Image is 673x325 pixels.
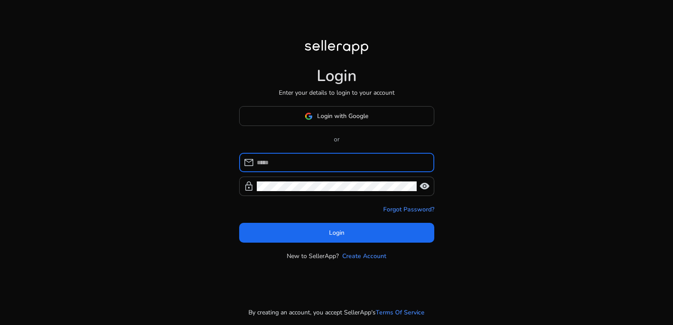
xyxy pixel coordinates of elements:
span: Login [329,228,344,237]
p: Enter your details to login to your account [279,88,395,97]
button: Login [239,223,434,243]
span: mail [244,157,254,168]
span: visibility [419,181,430,192]
img: google-logo.svg [305,112,313,120]
a: Create Account [342,251,386,261]
button: Login with Google [239,106,434,126]
p: New to SellerApp? [287,251,339,261]
h1: Login [317,66,357,85]
a: Forgot Password? [383,205,434,214]
a: Terms Of Service [376,308,425,317]
span: Login with Google [317,111,368,121]
span: lock [244,181,254,192]
p: or [239,135,434,144]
